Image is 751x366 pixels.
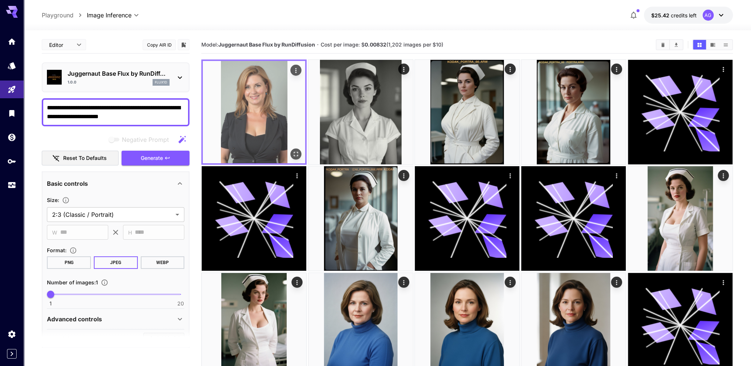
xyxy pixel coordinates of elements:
span: credits left [671,12,697,18]
span: Image Inference [87,11,132,20]
div: Wallet [7,133,16,142]
button: Generate [122,151,190,166]
button: Expand sidebar [7,349,17,359]
span: 2:3 (Classic / Portrait) [52,210,173,219]
p: 1.0.0 [68,79,76,85]
div: Actions [291,277,303,288]
div: Models [7,61,16,70]
div: Playground [7,85,16,94]
span: W [52,228,57,237]
span: Negative prompts are not compatible with the selected model. [107,135,175,144]
button: Copy AIR ID [143,40,176,50]
div: Actions [398,64,409,75]
div: API Keys [7,157,16,166]
div: AG [703,10,714,21]
span: Negative Prompt [122,135,169,144]
div: Actions [611,170,622,181]
div: Open in fullscreen [290,148,301,160]
button: Clear Images [656,40,669,49]
span: 1 [50,300,52,307]
div: Actions [611,64,622,75]
span: H [128,228,132,237]
div: Advanced controls [47,310,184,328]
button: $25.41871AG [644,7,733,24]
div: Actions [611,277,622,288]
p: Advanced controls [47,315,102,324]
button: Show images in grid view [693,40,706,49]
button: Choose the file format for the output image. [66,247,80,254]
div: Basic controls [47,175,184,192]
div: Settings [7,329,16,339]
span: $25.42 [651,12,671,18]
p: · [317,40,319,49]
div: Actions [718,277,729,288]
div: Home [7,37,16,46]
div: Actions [505,170,516,181]
button: Show images in list view [719,40,732,49]
div: Actions [505,277,516,288]
span: Size : [47,197,59,203]
span: 20 [177,300,184,307]
span: Number of images : 1 [47,279,98,285]
button: Add to library [180,40,187,49]
div: Juggernaut Base Flux by RunDiff...1.0.0flux1d [47,66,184,89]
img: 2Q== [203,61,305,163]
div: Actions [398,277,409,288]
div: Actions [291,170,303,181]
div: $25.41871 [651,11,697,19]
p: Juggernaut Base Flux by RunDiff... [68,69,170,78]
img: 9k= [628,166,733,271]
div: Actions [718,170,729,181]
button: Specify how many images to generate in a single request. Each image generation will be charged se... [98,279,111,286]
span: Generate [141,154,163,163]
button: Download All [670,40,683,49]
div: Clear ImagesDownload All [656,39,683,50]
button: JPEG [94,256,138,269]
button: Adjust the dimensions of the generated image by specifying its width and height in pixels, or sel... [59,196,72,204]
span: Editor [49,41,72,49]
nav: breadcrumb [42,11,87,20]
div: Actions [290,65,301,76]
button: Show images in video view [706,40,719,49]
b: Juggernaut Base Flux by RunDiffusion [218,41,315,48]
img: 9k= [521,60,626,164]
span: Model: [201,41,315,48]
div: Show images in grid viewShow images in video viewShow images in list view [692,39,733,50]
img: 9k= [308,60,413,164]
img: 2Q== [308,166,413,271]
p: Basic controls [47,179,88,188]
div: Actions [398,170,409,181]
div: Library [7,109,16,118]
p: flux1d [155,80,167,85]
b: 0.00832 [365,41,386,48]
div: Actions [505,64,516,75]
div: Usage [7,181,16,190]
span: Cost per image: $ (1,202 images per $10) [321,41,443,48]
img: Z [415,60,519,164]
div: Actions [718,64,729,75]
button: Reset to defaults [42,151,119,166]
a: Playground [42,11,74,20]
button: PNG [47,256,91,269]
button: WEBP [141,256,185,269]
span: Format : [47,247,66,253]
